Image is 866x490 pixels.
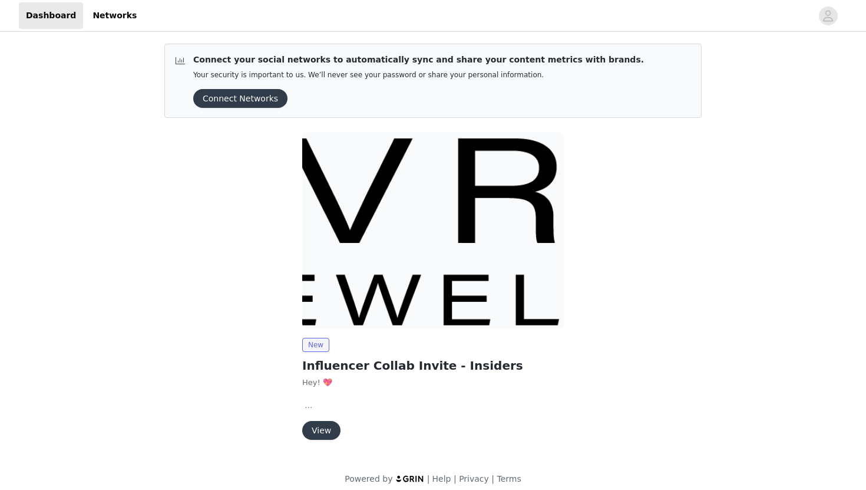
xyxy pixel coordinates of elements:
a: Privacy [459,474,489,484]
span: Powered by [345,474,392,484]
h2: Influencer Collab Invite - Insiders [302,357,564,374]
a: View [302,426,341,435]
button: View [302,421,341,440]
img: logo [395,475,425,482]
p: Your security is important to us. We’ll never see your password or share your personal information. [193,71,644,80]
div: avatar [822,6,834,25]
span: | [454,474,457,484]
span: | [491,474,494,484]
p: Connect your social networks to automatically sync and share your content metrics with brands. [193,54,644,66]
span: New [302,338,329,352]
p: Hey! 💖 [302,377,564,389]
img: Evry Jewels [302,132,564,328]
a: Networks [85,2,144,29]
button: Connect Networks [193,89,287,108]
a: Terms [497,474,521,484]
a: Dashboard [19,2,83,29]
span: | [427,474,430,484]
a: Help [432,474,451,484]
